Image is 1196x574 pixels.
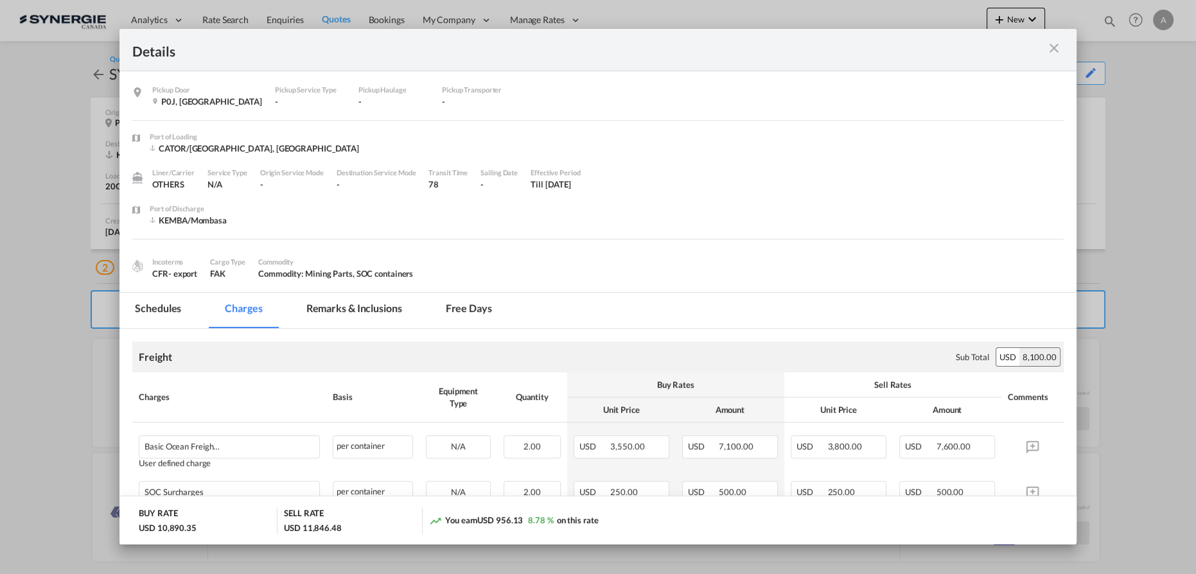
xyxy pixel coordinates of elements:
[796,441,826,451] span: USD
[610,441,644,451] span: 3,550.00
[442,96,513,107] div: -
[130,259,145,273] img: cargo.png
[291,293,418,328] md-tab-item: Remarks & Inclusions
[152,167,195,178] div: Liner/Carrier
[275,96,346,107] div: -
[827,441,861,451] span: 3,800.00
[523,441,541,451] span: 2.00
[796,487,826,497] span: USD
[333,481,413,504] div: per container
[1046,40,1062,56] md-icon: icon-close m-3 fg-AAA8AD cursor
[353,268,355,279] span: ,
[477,515,523,525] span: USD 956.13
[719,441,753,451] span: 7,100.00
[139,458,320,468] div: User defined charge
[1001,372,1064,422] th: Comments
[337,178,416,190] div: -
[150,203,252,214] div: Port of Discharge
[574,379,778,390] div: Buy Rates
[451,441,466,451] span: N/A
[258,256,413,268] div: Commodity
[152,256,197,268] div: Incoterms
[139,507,177,522] div: BUY RATE
[139,350,171,364] div: Freight
[429,514,442,527] md-icon: icon-trending-up
[676,397,784,422] th: Amount
[528,515,553,525] span: 8.78 %
[719,487,746,497] span: 500.00
[150,131,359,143] div: Port of Loading
[430,293,507,328] md-tab-item: Free days
[610,487,637,497] span: 250.00
[132,42,971,58] div: Details
[791,379,995,390] div: Sell Rates
[688,441,717,451] span: USD
[119,293,197,328] md-tab-item: Schedules
[579,487,609,497] span: USD
[152,84,262,96] div: Pickup Door
[333,391,413,403] div: Basis
[152,178,195,190] div: OTHERS
[168,268,197,279] div: - export
[119,293,520,328] md-pagination-wrapper: Use the left and right arrow keys to navigate between tabs
[358,96,429,107] div: -
[152,268,197,279] div: CFR
[275,84,346,96] div: Pickup Service Type
[284,507,324,522] div: SELL RATE
[531,167,580,178] div: Effective Period
[1019,348,1060,366] div: 8,100.00
[523,487,541,497] span: 2.00
[442,84,513,96] div: Pickup Transporter
[258,268,356,279] span: Commodity: Mining Parts
[207,167,247,178] div: Service Type
[150,143,359,154] div: CATOR/Toronto, ON
[451,487,466,497] span: N/A
[428,167,468,178] div: Transit Time
[905,487,935,497] span: USD
[996,348,1019,366] div: USD
[210,256,245,268] div: Cargo Type
[145,482,272,497] div: SOC Surcharges
[480,178,518,190] div: -
[688,487,717,497] span: USD
[209,293,277,328] md-tab-item: Charges
[579,441,609,451] span: USD
[333,435,413,458] div: per container
[139,391,320,403] div: Charges
[150,214,252,226] div: KEMBA/Mombasa
[210,268,245,279] div: FAK
[784,397,893,422] th: Unit Price
[356,268,414,279] span: SOC containers
[428,178,468,190] div: 78
[337,167,416,178] div: Destination Service Mode
[260,178,324,190] div: -
[531,178,571,190] div: Till 30 Sep 2025
[426,385,491,408] div: Equipment Type
[145,436,272,451] div: Basic Ocean Freight from toronto to port of Pointe Noire
[827,487,854,497] span: 250.00
[260,167,324,178] div: Origin Service Mode
[284,522,342,534] div: USD 11,846.48
[567,397,676,422] th: Unit Price
[937,441,971,451] span: 7,600.00
[905,441,935,451] span: USD
[480,167,518,178] div: Sailing Date
[207,179,222,189] span: N/A
[358,84,429,96] div: Pickup Haulage
[152,96,262,107] div: P0J , Canada
[893,397,1001,422] th: Amount
[119,29,1077,545] md-dialog: Pickup Door ...
[956,351,989,363] div: Sub Total
[139,522,197,534] div: USD 10,890.35
[504,391,561,403] div: Quantity
[937,487,963,497] span: 500.00
[429,514,598,528] div: You earn on this rate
